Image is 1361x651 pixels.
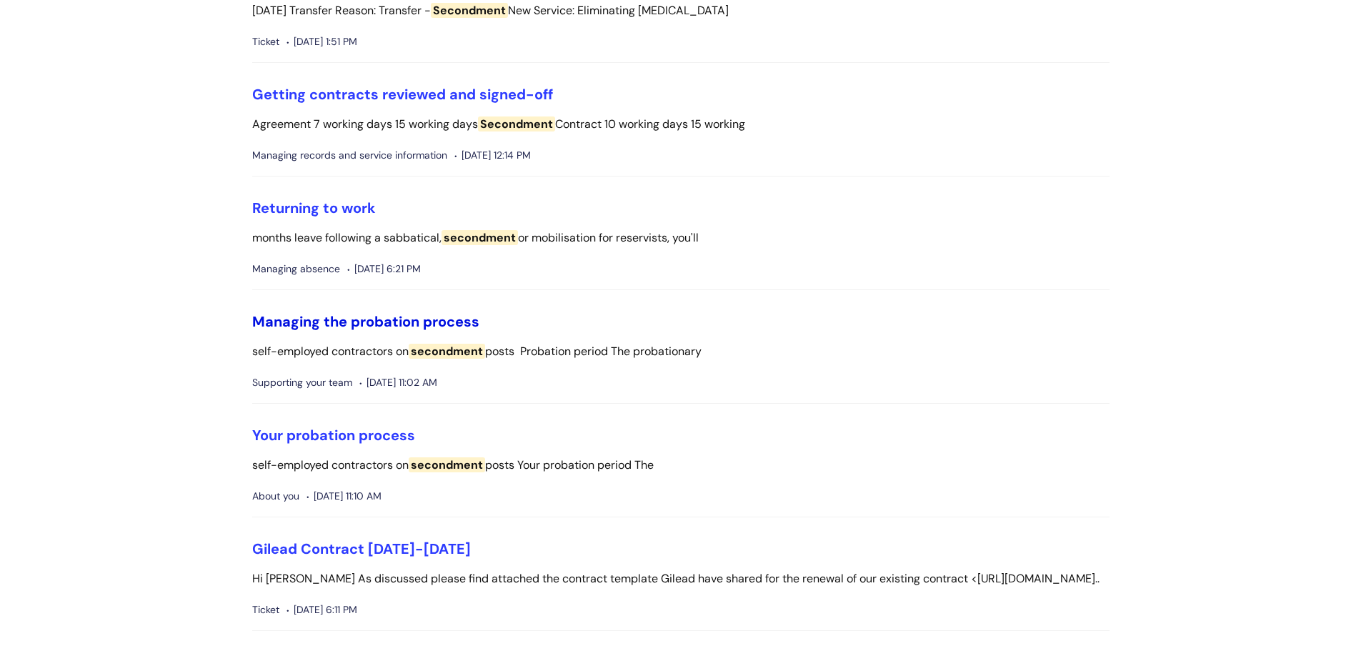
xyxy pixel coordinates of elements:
[409,344,485,359] span: secondment
[409,457,485,472] span: secondment
[286,601,357,619] span: [DATE] 6:11 PM
[252,33,279,51] span: Ticket
[359,374,437,392] span: [DATE] 11:02 AM
[252,487,299,505] span: About you
[252,146,447,164] span: Managing records and service information
[252,228,1110,249] p: months leave following a sabbatical, or mobilisation for reservists, you'll
[286,33,357,51] span: [DATE] 1:51 PM
[454,146,531,164] span: [DATE] 12:14 PM
[252,540,471,558] a: Gilead Contract [DATE]-[DATE]
[431,3,508,18] span: Secondment
[252,85,553,104] a: Getting contracts reviewed and signed-off
[306,487,382,505] span: [DATE] 11:10 AM
[252,374,352,392] span: Supporting your team
[252,342,1110,362] p: self-employed contractors on posts Probation period The probationary
[252,312,479,331] a: Managing the probation process
[252,601,279,619] span: Ticket
[252,199,376,217] a: Returning to work
[252,455,1110,476] p: self-employed contractors on posts Your probation period The
[252,569,1110,590] p: Hi [PERSON_NAME] As discussed please find attached the contract template Gilead have shared for t...
[252,1,1110,21] p: [DATE] Transfer Reason: Transfer - New Service: Eliminating [MEDICAL_DATA]
[252,260,340,278] span: Managing absence
[478,116,555,131] span: Secondment
[252,114,1110,135] p: Agreement 7 working days 15 working days Contract 10 working days 15 working
[442,230,518,245] span: secondment
[252,426,415,444] a: Your probation process
[347,260,421,278] span: [DATE] 6:21 PM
